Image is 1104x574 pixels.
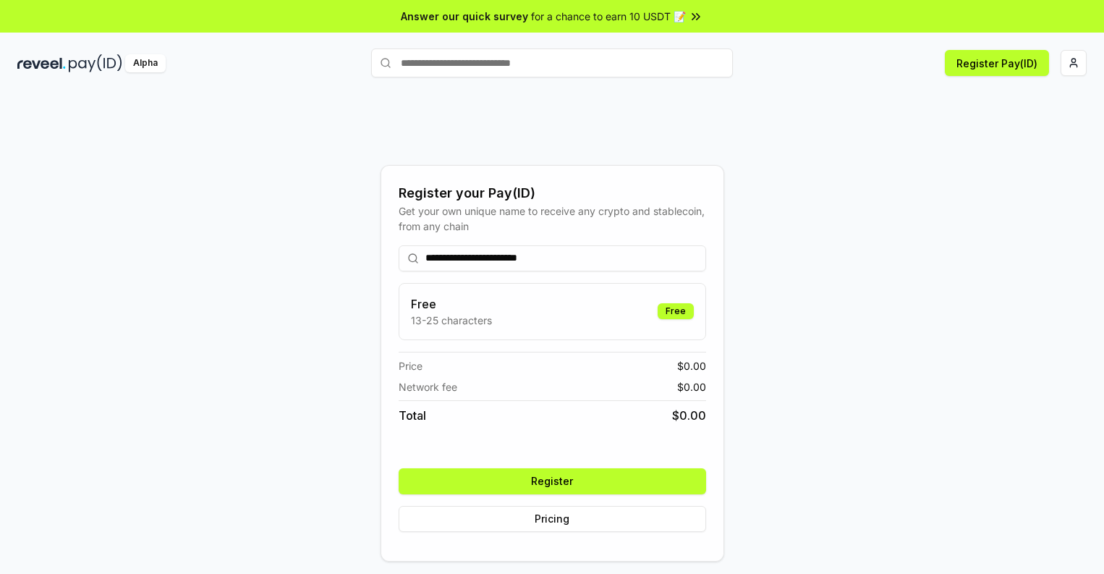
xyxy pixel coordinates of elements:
[399,468,706,494] button: Register
[672,407,706,424] span: $ 0.00
[399,379,457,394] span: Network fee
[531,9,686,24] span: for a chance to earn 10 USDT 📝
[125,54,166,72] div: Alpha
[399,506,706,532] button: Pricing
[399,358,423,373] span: Price
[399,203,706,234] div: Get your own unique name to receive any crypto and stablecoin, from any chain
[677,358,706,373] span: $ 0.00
[411,295,492,313] h3: Free
[69,54,122,72] img: pay_id
[945,50,1049,76] button: Register Pay(ID)
[17,54,66,72] img: reveel_dark
[399,407,426,424] span: Total
[399,183,706,203] div: Register your Pay(ID)
[658,303,694,319] div: Free
[401,9,528,24] span: Answer our quick survey
[411,313,492,328] p: 13-25 characters
[677,379,706,394] span: $ 0.00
